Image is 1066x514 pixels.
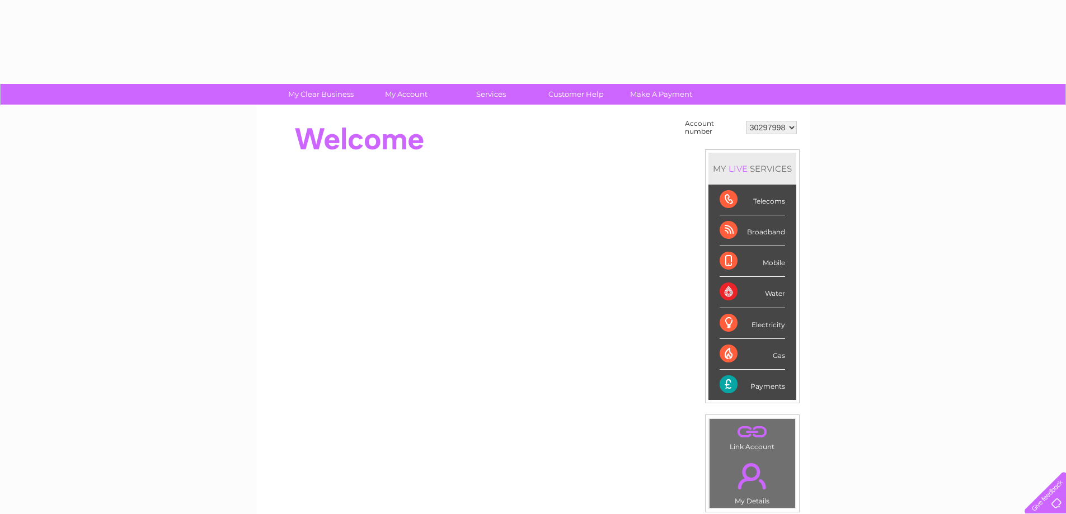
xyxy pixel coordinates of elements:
[720,277,785,308] div: Water
[360,84,452,105] a: My Account
[720,339,785,370] div: Gas
[275,84,367,105] a: My Clear Business
[615,84,707,105] a: Make A Payment
[720,370,785,400] div: Payments
[720,215,785,246] div: Broadband
[709,454,796,508] td: My Details
[682,117,743,138] td: Account number
[720,246,785,277] div: Mobile
[712,456,792,496] a: .
[720,308,785,339] div: Electricity
[708,153,796,185] div: MY SERVICES
[709,418,796,454] td: Link Account
[530,84,622,105] a: Customer Help
[712,422,792,441] a: .
[445,84,537,105] a: Services
[720,185,785,215] div: Telecoms
[726,163,750,174] div: LIVE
